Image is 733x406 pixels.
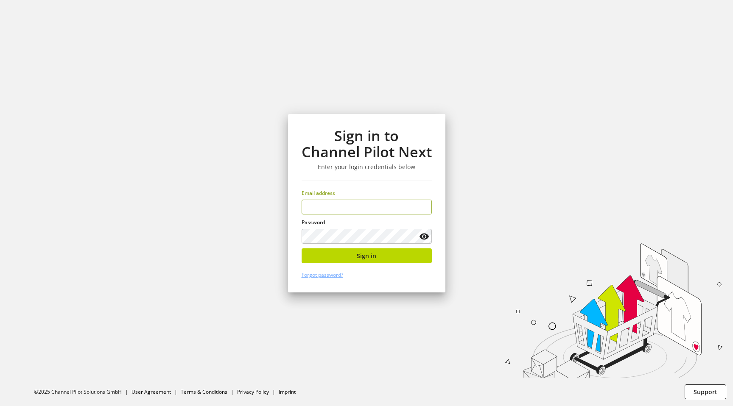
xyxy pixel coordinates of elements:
[694,387,717,396] span: Support
[237,388,269,395] a: Privacy Policy
[279,388,296,395] a: Imprint
[302,163,432,171] h3: Enter your login credentials below
[685,384,726,399] button: Support
[302,189,335,197] span: Email address
[302,219,325,226] span: Password
[131,388,171,395] a: User Agreement
[181,388,227,395] a: Terms & Conditions
[34,388,131,396] li: ©2025 Channel Pilot Solutions GmbH
[302,248,432,263] button: Sign in
[302,128,432,160] h1: Sign in to Channel Pilot Next
[302,271,343,278] a: Forgot password?
[357,251,376,260] span: Sign in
